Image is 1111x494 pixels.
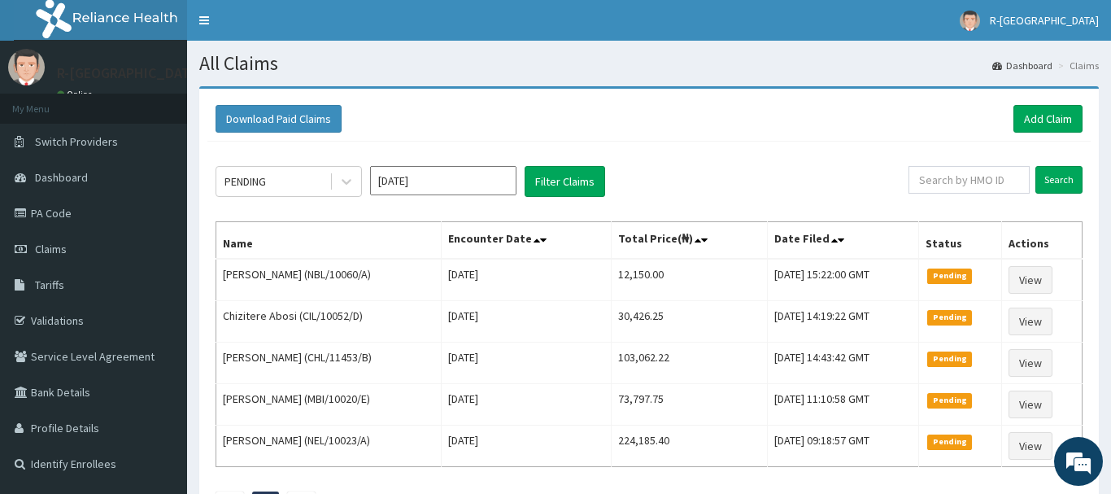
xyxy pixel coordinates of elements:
th: Actions [1002,222,1083,260]
a: View [1009,349,1052,377]
td: [DATE] 14:43:42 GMT [768,343,919,384]
div: PENDING [224,173,266,190]
img: User Image [960,11,980,31]
button: Download Paid Claims [216,105,342,133]
td: [DATE] [442,259,611,301]
span: Switch Providers [35,134,118,149]
th: Status [919,222,1002,260]
td: [PERSON_NAME] (NBL/10060/A) [216,259,442,301]
td: 30,426.25 [611,301,768,343]
a: Online [57,89,96,100]
td: 224,185.40 [611,426,768,467]
span: Pending [927,269,972,283]
td: 12,150.00 [611,259,768,301]
td: [PERSON_NAME] (MBI/10020/E) [216,384,442,426]
a: Add Claim [1013,105,1083,133]
td: [DATE] [442,384,611,426]
th: Total Price(₦) [611,222,768,260]
td: [DATE] 15:22:00 GMT [768,259,919,301]
td: [DATE] 14:19:22 GMT [768,301,919,343]
td: 73,797.75 [611,384,768,426]
input: Search [1035,166,1083,194]
li: Claims [1054,59,1099,72]
th: Date Filed [768,222,919,260]
th: Name [216,222,442,260]
td: [PERSON_NAME] (NEL/10023/A) [216,426,442,467]
a: View [1009,391,1052,418]
span: Pending [927,352,972,366]
a: View [1009,266,1052,294]
td: [DATE] [442,343,611,384]
span: Pending [927,310,972,325]
span: R-[GEOGRAPHIC_DATA] [990,13,1099,28]
td: [DATE] 09:18:57 GMT [768,426,919,467]
input: Search by HMO ID [908,166,1030,194]
a: View [1009,432,1052,460]
td: [DATE] [442,301,611,343]
span: Claims [35,242,67,256]
span: Tariffs [35,278,64,292]
span: Pending [927,435,972,449]
td: 103,062.22 [611,343,768,384]
td: [DATE] 11:10:58 GMT [768,384,919,426]
a: Dashboard [992,59,1052,72]
p: R-[GEOGRAPHIC_DATA] [57,66,203,81]
span: Dashboard [35,170,88,185]
th: Encounter Date [442,222,611,260]
span: Pending [927,393,972,408]
td: [DATE] [442,426,611,467]
h1: All Claims [199,53,1099,74]
button: Filter Claims [525,166,605,197]
td: [PERSON_NAME] (CHL/11453/B) [216,343,442,384]
input: Select Month and Year [370,166,516,195]
a: View [1009,308,1052,335]
td: Chizitere Abosi (CIL/10052/D) [216,301,442,343]
img: User Image [8,49,45,85]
